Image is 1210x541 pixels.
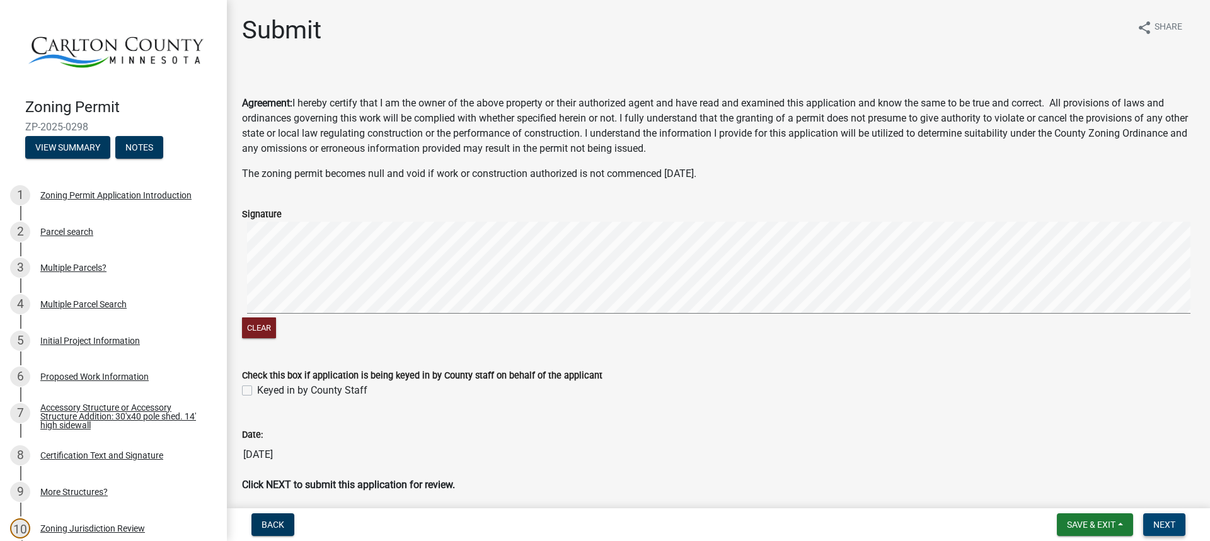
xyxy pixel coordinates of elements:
[40,336,140,345] div: Initial Project Information
[242,97,292,109] strong: Agreement:
[40,300,127,309] div: Multiple Parcel Search
[40,227,93,236] div: Parcel search
[10,222,30,242] div: 2
[242,96,1195,156] p: I hereby certify that I am the owner of the above property or their authorized agent and have rea...
[1137,20,1152,35] i: share
[10,367,30,387] div: 6
[25,13,207,85] img: Carlton County, Minnesota
[1057,513,1133,536] button: Save & Exit
[40,487,108,496] div: More Structures?
[115,136,163,159] button: Notes
[25,136,110,159] button: View Summary
[242,166,1195,181] p: The zoning permit becomes null and void if work or construction authorized is not commenced [DATE].
[40,524,145,533] div: Zoning Jurisdiction Review
[40,403,207,430] div: Accessory Structure or Accessory Structure Addition: 30'x40 pole shed. 14' high sidewall
[25,144,110,154] wm-modal-confirm: Summary
[1067,520,1115,530] span: Save & Exit
[1127,15,1192,40] button: shareShare
[1143,513,1185,536] button: Next
[10,403,30,423] div: 7
[242,210,282,219] label: Signature
[242,15,321,45] h1: Submit
[242,372,602,380] label: Check this box if application is being keyed in by County staff on behalf of the applicant
[10,482,30,502] div: 9
[242,317,276,338] button: Clear
[242,479,455,491] strong: Click NEXT to submit this application for review.
[40,451,163,460] div: Certification Text and Signature
[25,121,202,133] span: ZP-2025-0298
[10,294,30,314] div: 4
[40,372,149,381] div: Proposed Work Information
[262,520,284,530] span: Back
[10,518,30,538] div: 10
[10,445,30,465] div: 8
[10,258,30,278] div: 3
[10,331,30,351] div: 5
[25,98,217,117] h4: Zoning Permit
[10,185,30,205] div: 1
[1155,20,1182,35] span: Share
[40,263,107,272] div: Multiple Parcels?
[257,383,367,398] label: Keyed in by County Staff
[40,191,192,200] div: Zoning Permit Application Introduction
[251,513,294,536] button: Back
[1153,520,1175,530] span: Next
[115,144,163,154] wm-modal-confirm: Notes
[242,431,263,440] label: Date:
